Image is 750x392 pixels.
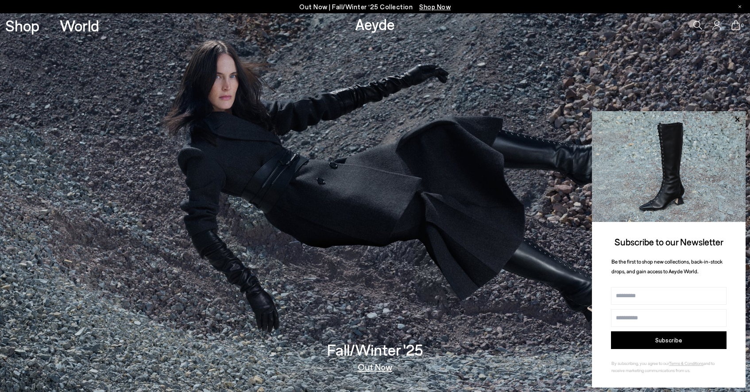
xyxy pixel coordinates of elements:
[592,111,746,222] img: 2a6287a1333c9a56320fd6e7b3c4a9a9.jpg
[419,3,451,11] span: Navigate to /collections/new-in
[611,331,727,349] button: Subscribe
[5,18,39,33] a: Shop
[355,15,395,33] a: Aeyde
[740,23,745,28] span: 0
[611,361,669,366] span: By subscribing, you agree to our
[615,236,723,247] span: Subscribe to our Newsletter
[611,258,723,275] span: Be the first to shop new collections, back-in-stock drops, and gain access to Aeyde World.
[669,361,704,366] a: Terms & Conditions
[731,20,740,30] a: 0
[327,342,423,357] h3: Fall/Winter '25
[299,1,451,12] p: Out Now | Fall/Winter ‘25 Collection
[60,18,99,33] a: World
[358,362,392,371] a: Out Now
